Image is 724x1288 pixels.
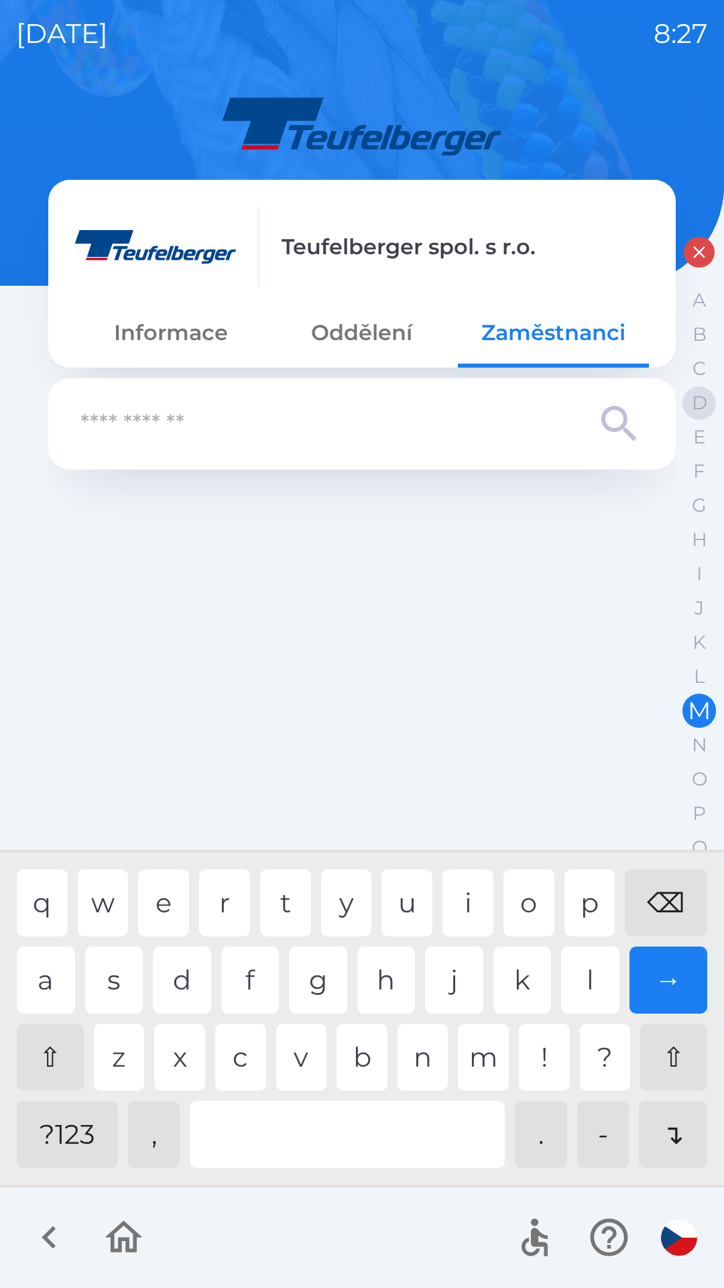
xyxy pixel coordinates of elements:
p: 8:27 [654,13,708,54]
p: [DATE] [16,13,108,54]
p: Teufelberger spol. s r.o. [282,231,536,263]
button: Informace [75,309,266,357]
button: Zaměstnanci [458,309,649,357]
img: 687bd9e2-e5e1-4ffa-84b0-83b74f2f06bb.png [75,207,236,287]
img: cs flag [661,1220,697,1256]
img: Logo [48,94,676,158]
button: Oddělení [266,309,457,357]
